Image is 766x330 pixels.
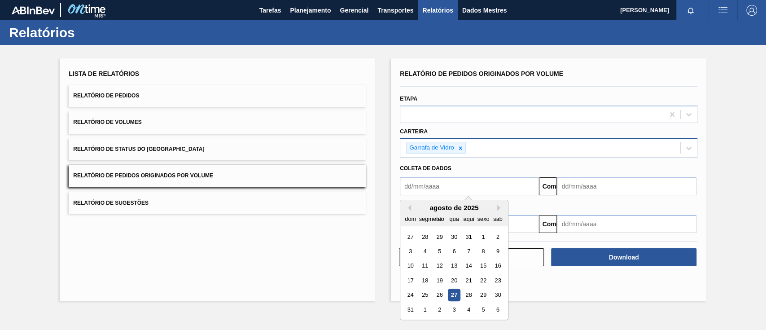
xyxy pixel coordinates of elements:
[496,233,499,240] font: 2
[400,96,417,102] font: Etapa
[69,138,366,160] button: Relatório de Status do [GEOGRAPHIC_DATA]
[542,183,563,190] font: Comeu
[400,165,451,172] font: Coleta de dados
[480,277,486,284] font: 22
[481,306,485,313] font: 5
[477,231,489,243] div: Escolha sexta-feira, 1 de agosto de 2025
[481,248,485,255] font: 8
[448,260,460,272] div: Escolha quarta-feira, 13 de agosto de 2025
[492,260,504,272] div: Escolha sábado, 16 de agosto de 2025
[451,277,457,284] font: 20
[400,177,539,195] input: dd/mm/aaaa
[290,7,331,14] font: Planejamento
[419,245,431,257] div: Escolha segunda-feira, 4 de agosto de 2025
[430,204,479,211] font: agosto de 2025
[495,263,501,269] font: 16
[433,289,446,301] div: Escolha terça-feira, 26 de agosto de 2025
[69,165,366,187] button: Relatório de Pedidos Originados por Volume
[409,248,412,255] font: 3
[436,216,443,222] font: ter
[463,216,474,222] font: aqui
[422,292,428,299] font: 25
[448,274,460,286] div: Escolha quarta-feira, 20 de agosto de 2025
[497,205,503,211] button: Próximo mês
[407,263,414,269] font: 10
[419,216,444,222] font: segmento
[492,274,504,286] div: Escolha sábado, 23 de agosto de 2025
[73,146,204,152] font: Relatório de Status do [GEOGRAPHIC_DATA]
[433,304,446,316] div: Escolha terça-feira, 2 de setembro de 2025
[419,289,431,301] div: Escolha segunda-feira, 25 de agosto de 2025
[407,233,414,240] font: 27
[746,5,757,16] img: Sair
[480,292,486,299] font: 29
[422,233,428,240] font: 28
[73,92,139,99] font: Relatório de Pedidos
[557,177,696,195] input: dd/mm/aaaa
[465,263,472,269] font: 14
[539,215,557,233] button: Comeu
[69,85,366,107] button: Relatório de Pedidos
[620,7,669,13] font: [PERSON_NAME]
[492,289,504,301] div: Escolha sábado, 30 de agosto de 2025
[463,304,475,316] div: Escolha quinta-feira, 4 de setembro de 2025
[463,274,475,286] div: Escolha quinta-feira, 21 de agosto de 2025
[449,216,459,222] font: qua
[496,306,499,313] font: 6
[69,111,366,133] button: Relatório de Volumes
[419,274,431,286] div: Escolha segunda-feira, 18 de agosto de 2025
[436,263,442,269] font: 12
[399,248,544,266] button: Limpar
[481,233,485,240] font: 1
[451,292,457,299] font: 27
[465,233,472,240] font: 31
[405,216,416,222] font: dom
[495,277,501,284] font: 23
[495,292,501,299] font: 30
[340,7,368,14] font: Gerencial
[422,263,428,269] font: 11
[477,304,489,316] div: Escolha sexta-feira, 5 de setembro de 2025
[467,248,470,255] font: 7
[463,231,475,243] div: Escolha quinta-feira, 31 de julho de 2025
[438,248,441,255] font: 5
[477,289,489,301] div: Escolha sexta-feira, 29 de agosto de 2025
[73,119,141,126] font: Relatório de Volumes
[496,248,499,255] font: 9
[69,70,139,77] font: Lista de Relatórios
[403,229,505,317] div: mês 2025-08
[462,7,507,14] font: Dados Mestres
[409,144,454,151] font: Garrafa de Vidro
[477,260,489,272] div: Escolha sexta-feira, 15 de agosto de 2025
[557,215,696,233] input: dd/mm/aaaa
[477,216,489,222] font: sexo
[451,233,457,240] font: 30
[419,304,431,316] div: Escolha segunda-feira, 1 de setembro de 2025
[400,70,563,77] font: Relatório de Pedidos Originados por Volume
[433,245,446,257] div: Escolha terça-feira, 5 de agosto de 2025
[400,128,428,135] font: Carteira
[477,245,489,257] div: Escolha sexta-feira, 8 de agosto de 2025
[492,304,504,316] div: Escolha sábado, 6 de setembro de 2025
[407,277,414,284] font: 17
[404,245,416,257] div: Escolha domingo, 3 de agosto de 2025
[12,6,55,14] img: TNhmsLtSVTkK8tSr43FrP2fwEKptu5GPRR3wAAAABJRU5ErkJggg==
[404,231,416,243] div: Escolha domingo, 27 de julho de 2025
[422,7,453,14] font: Relatórios
[419,231,431,243] div: Escolha segunda-feira, 28 de julho de 2025
[551,248,696,266] button: Download
[438,306,441,313] font: 2
[493,216,503,222] font: sab
[433,274,446,286] div: Escolha terça-feira, 19 de agosto de 2025
[718,5,728,16] img: ações do usuário
[451,263,457,269] font: 13
[448,245,460,257] div: Escolha quarta-feira, 6 de agosto de 2025
[463,289,475,301] div: Escolha quinta-feira, 28 de agosto de 2025
[463,245,475,257] div: Escolha quinta-feira, 7 de agosto de 2025
[73,173,213,179] font: Relatório de Pedidos Originados por Volume
[407,306,414,313] font: 31
[448,231,460,243] div: Escolha quarta-feira, 30 de julho de 2025
[676,4,705,17] button: Notificações
[452,248,455,255] font: 6
[405,205,411,211] button: Mês Anterior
